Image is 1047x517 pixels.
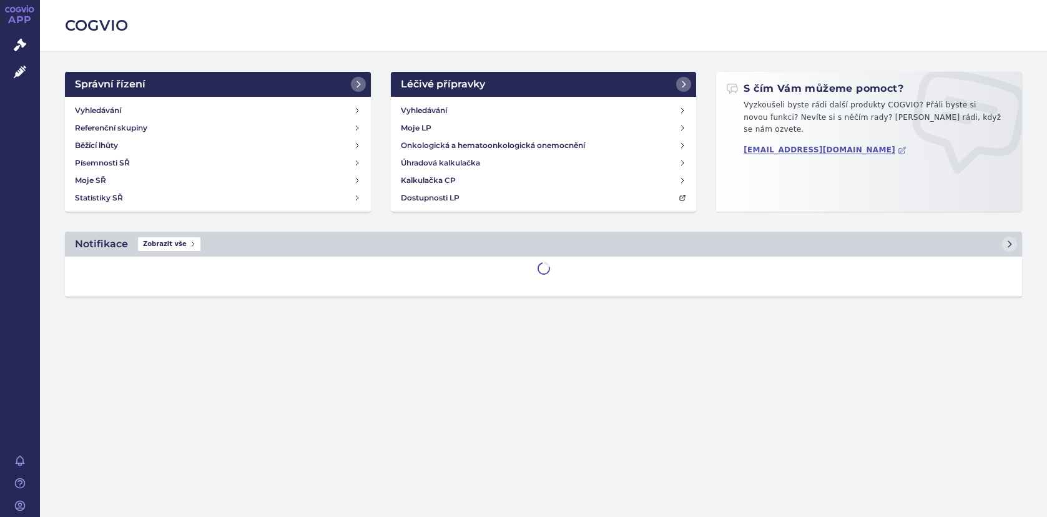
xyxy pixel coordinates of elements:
[401,139,585,152] h4: Onkologická a hematoonkologická onemocnění
[70,137,366,154] a: Běžící lhůty
[396,154,692,172] a: Úhradová kalkulačka
[744,145,907,155] a: [EMAIL_ADDRESS][DOMAIN_NAME]
[65,72,371,97] a: Správní řízení
[75,122,147,134] h4: Referenční skupiny
[75,104,121,117] h4: Vyhledávání
[75,174,106,187] h4: Moje SŘ
[75,192,123,204] h4: Statistiky SŘ
[65,232,1022,257] a: NotifikaceZobrazit vše
[726,99,1012,141] p: Vyzkoušeli byste rádi další produkty COGVIO? Přáli byste si novou funkci? Nevíte si s něčím rady?...
[401,77,485,92] h2: Léčivé přípravky
[401,192,460,204] h4: Dostupnosti LP
[70,102,366,119] a: Vyhledávání
[391,72,697,97] a: Léčivé přípravky
[396,137,692,154] a: Onkologická a hematoonkologická onemocnění
[726,82,903,96] h2: S čím Vám můžeme pomoct?
[396,119,692,137] a: Moje LP
[138,237,200,251] span: Zobrazit vše
[70,189,366,207] a: Statistiky SŘ
[396,172,692,189] a: Kalkulačka CP
[75,77,145,92] h2: Správní řízení
[401,104,447,117] h4: Vyhledávání
[70,119,366,137] a: Referenční skupiny
[75,139,118,152] h4: Běžící lhůty
[70,172,366,189] a: Moje SŘ
[75,157,130,169] h4: Písemnosti SŘ
[401,174,456,187] h4: Kalkulačka CP
[396,189,692,207] a: Dostupnosti LP
[75,237,128,252] h2: Notifikace
[401,122,431,134] h4: Moje LP
[65,15,1022,36] h2: COGVIO
[396,102,692,119] a: Vyhledávání
[70,154,366,172] a: Písemnosti SŘ
[401,157,480,169] h4: Úhradová kalkulačka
